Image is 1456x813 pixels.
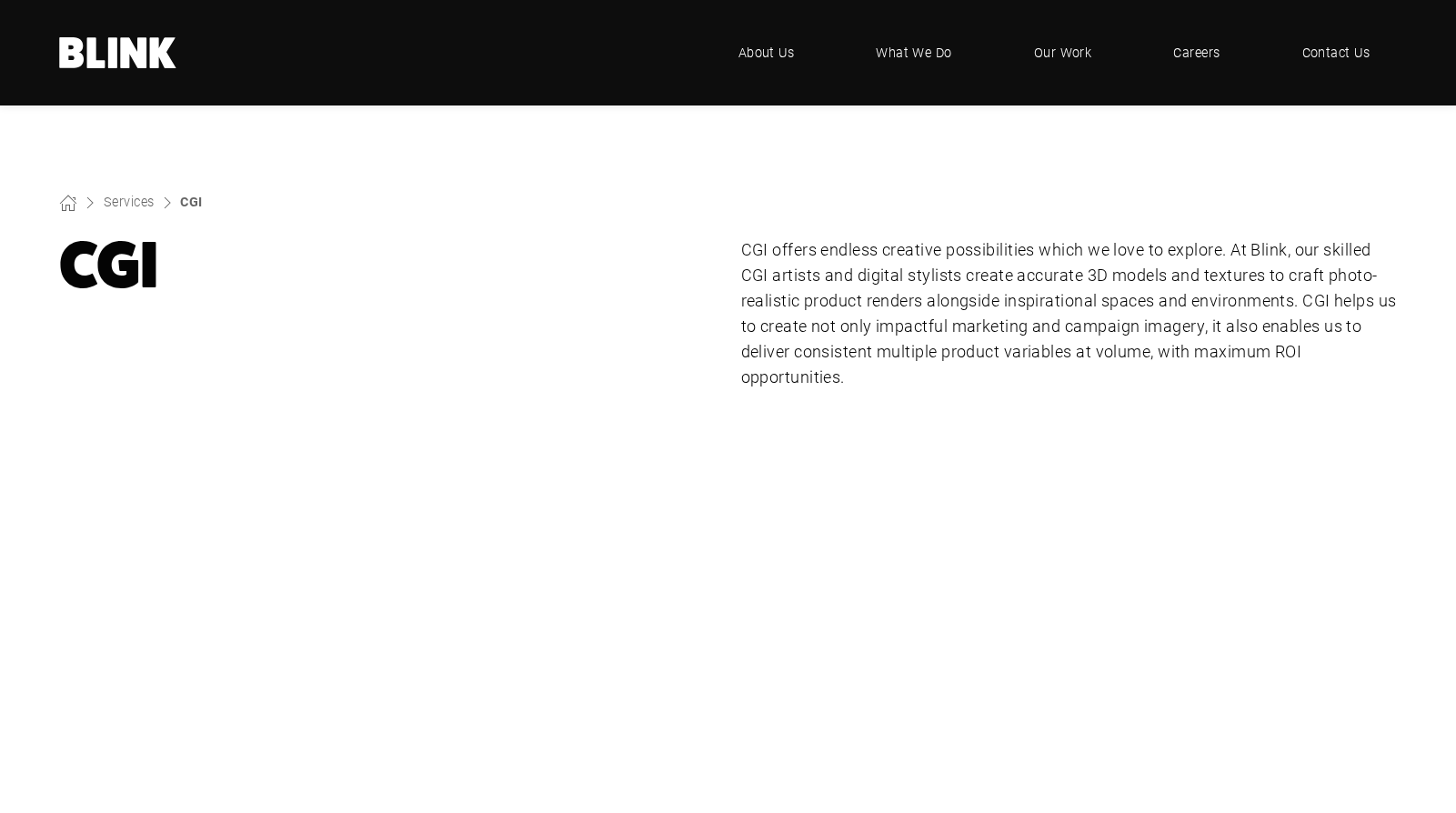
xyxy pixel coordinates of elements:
[738,43,795,63] span: About Us
[848,25,979,80] a: What We Do
[741,237,1398,389] p: CGI offers endless creative possibilities which we love to explore. At Blink, our skilled CGI art...
[1007,25,1120,80] a: Our Work
[1173,43,1220,63] span: Careers
[1034,43,1092,63] span: Our Work
[59,37,177,68] a: Home
[876,43,952,63] span: What We Do
[1275,25,1398,80] a: Contact Us
[59,237,716,295] h1: CGI
[1146,25,1247,80] a: Careers
[104,193,155,210] a: Services
[1302,43,1371,63] span: Contact Us
[711,25,822,80] a: About Us
[180,193,202,210] a: CGI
